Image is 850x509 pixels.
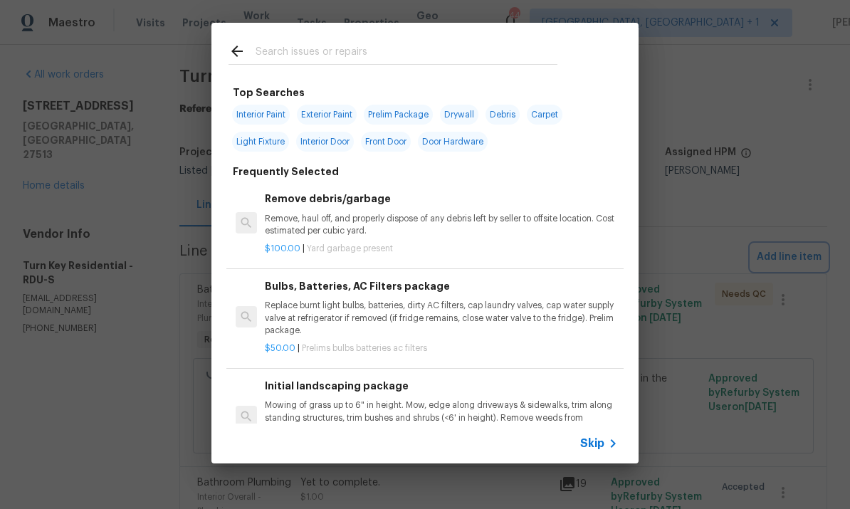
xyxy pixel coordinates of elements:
[297,105,357,125] span: Exterior Paint
[307,244,393,253] span: Yard garbage present
[418,132,488,152] span: Door Hardware
[233,164,339,179] h6: Frequently Selected
[233,85,305,100] h6: Top Searches
[296,132,354,152] span: Interior Door
[256,43,557,64] input: Search issues or repairs
[265,342,618,355] p: |
[580,436,604,451] span: Skip
[265,344,295,352] span: $50.00
[265,243,618,255] p: |
[232,132,289,152] span: Light Fixture
[364,105,433,125] span: Prelim Package
[302,344,427,352] span: Prelims bulbs batteries ac filters
[265,213,618,237] p: Remove, haul off, and properly dispose of any debris left by seller to offsite location. Cost est...
[232,105,290,125] span: Interior Paint
[361,132,411,152] span: Front Door
[486,105,520,125] span: Debris
[265,244,300,253] span: $100.00
[265,300,618,336] p: Replace burnt light bulbs, batteries, dirty AC filters, cap laundry valves, cap water supply valv...
[265,399,618,436] p: Mowing of grass up to 6" in height. Mow, edge along driveways & sidewalks, trim along standing st...
[265,191,618,206] h6: Remove debris/garbage
[440,105,478,125] span: Drywall
[265,378,618,394] h6: Initial landscaping package
[265,278,618,294] h6: Bulbs, Batteries, AC Filters package
[527,105,562,125] span: Carpet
